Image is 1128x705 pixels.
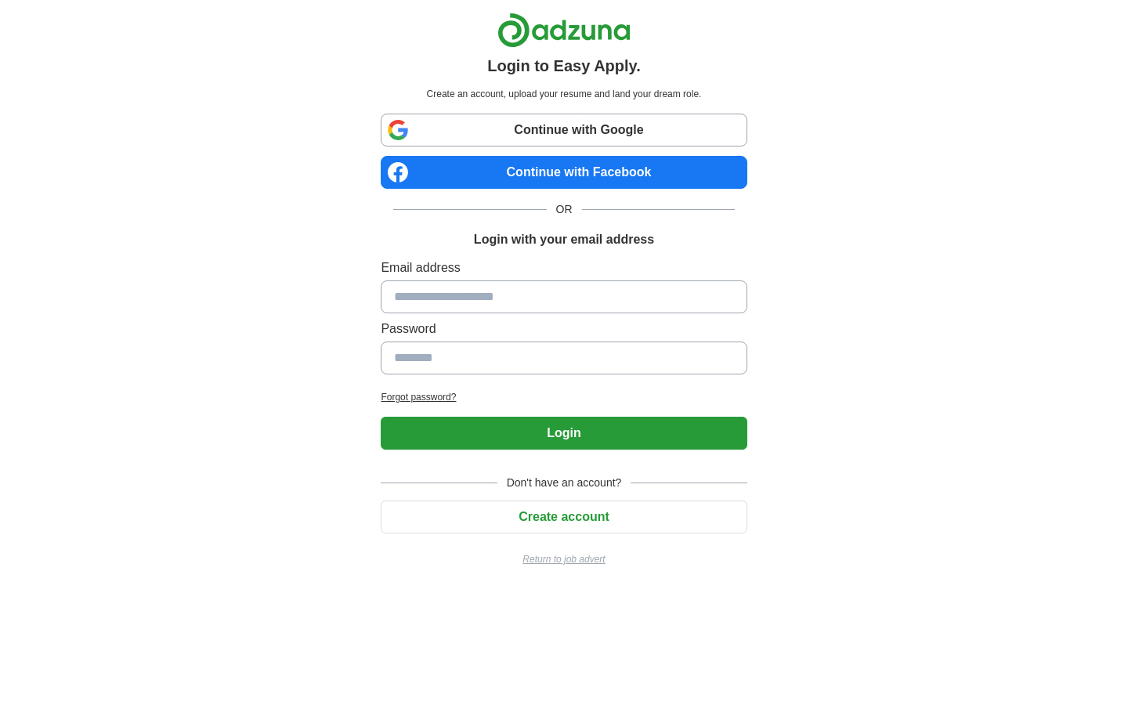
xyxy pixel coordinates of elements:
[487,54,641,78] h1: Login to Easy Apply.
[381,114,747,146] a: Continue with Google
[384,87,743,101] p: Create an account, upload your resume and land your dream role.
[381,510,747,523] a: Create account
[474,230,654,249] h1: Login with your email address
[381,390,747,404] a: Forgot password?
[381,417,747,450] button: Login
[381,320,747,338] label: Password
[381,552,747,566] a: Return to job advert
[381,258,747,277] label: Email address
[497,475,631,491] span: Don't have an account?
[497,13,631,48] img: Adzuna logo
[547,201,582,218] span: OR
[381,501,747,533] button: Create account
[381,156,747,189] a: Continue with Facebook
